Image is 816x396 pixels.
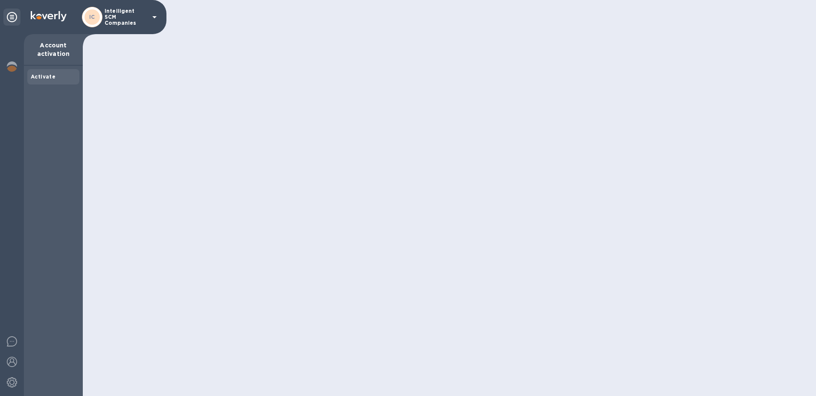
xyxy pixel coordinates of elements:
div: Unpin categories [3,9,20,26]
img: Logo [31,11,67,21]
b: Activate [31,73,55,80]
p: Intelligent SCM Companies [105,8,147,26]
b: IC [89,14,95,20]
p: Account activation [31,41,76,58]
